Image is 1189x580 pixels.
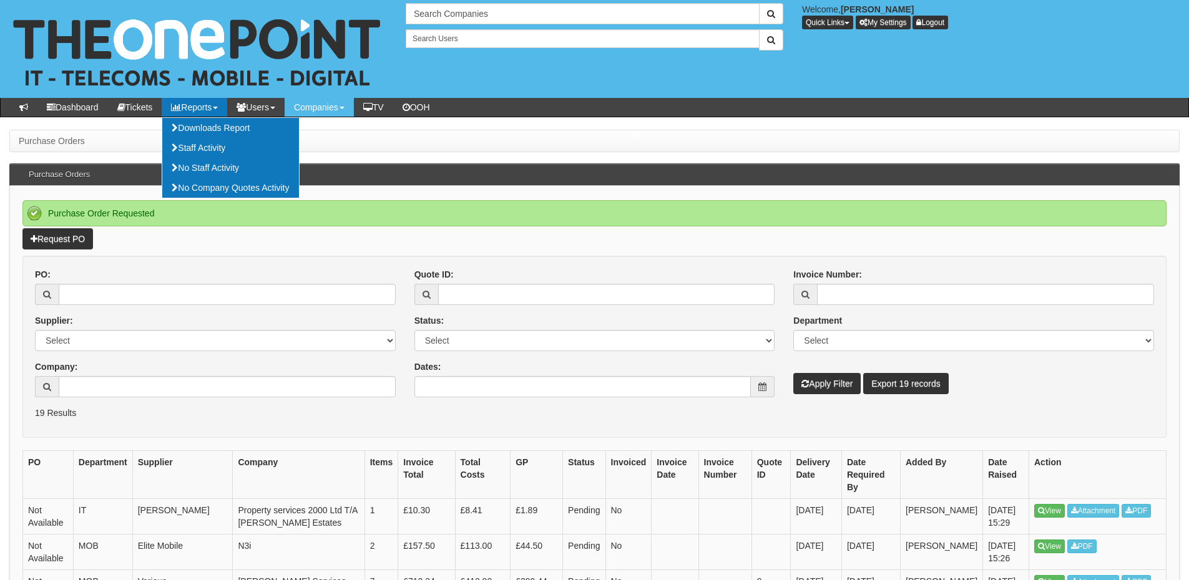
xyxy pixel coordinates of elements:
[791,534,842,569] td: [DATE]
[791,450,842,498] th: Delivery Date
[23,534,74,569] td: Not Available
[802,16,853,29] button: Quick Links
[863,373,949,394] a: Export 19 records
[605,534,652,569] td: No
[1029,450,1167,498] th: Action
[793,268,862,281] label: Invoice Number:
[35,268,51,281] label: PO:
[1034,539,1065,553] a: View
[563,498,605,534] td: Pending
[1067,504,1120,518] a: Attachment
[983,534,1029,569] td: [DATE] 15:26
[414,314,444,327] label: Status:
[37,98,108,117] a: Dashboard
[455,498,511,534] td: £8.41
[365,498,398,534] td: 1
[983,498,1029,534] td: [DATE] 15:29
[162,178,298,198] a: No Company Quotes Activity
[793,373,861,394] button: Apply Filter
[605,450,652,498] th: Invoiced
[132,534,233,569] td: Elite Mobile
[22,228,93,249] a: Request PO
[406,29,760,48] input: Search Users
[793,314,842,327] label: Department
[162,118,298,138] a: Downloads Report
[393,98,439,117] a: OOH
[19,135,85,147] li: Purchase Orders
[1122,504,1151,518] a: PDF
[983,450,1029,498] th: Date Raised
[73,534,132,569] td: MOB
[793,3,1189,29] div: Welcome,
[35,314,73,327] label: Supplier:
[841,498,900,534] td: [DATE]
[162,138,298,158] a: Staff Activity
[1034,504,1065,518] a: View
[856,16,911,29] a: My Settings
[162,98,227,117] a: Reports
[563,534,605,569] td: Pending
[365,450,398,498] th: Items
[132,498,233,534] td: [PERSON_NAME]
[22,164,96,185] h3: Purchase Orders
[73,450,132,498] th: Department
[23,450,74,498] th: PO
[563,450,605,498] th: Status
[162,158,298,178] a: No Staff Activity
[751,450,791,498] th: Quote ID
[227,98,285,117] a: Users
[511,534,563,569] td: £44.50
[354,98,393,117] a: TV
[901,534,983,569] td: [PERSON_NAME]
[652,450,698,498] th: Invoice Date
[233,534,365,569] td: N3i
[414,360,441,373] label: Dates:
[23,498,74,534] td: Not Available
[365,534,398,569] td: 2
[414,268,454,281] label: Quote ID:
[901,450,983,498] th: Added By
[132,450,233,498] th: Supplier
[73,498,132,534] td: IT
[841,4,914,14] b: [PERSON_NAME]
[233,498,365,534] td: Property services 2000 Ltd T/A [PERSON_NAME] Estates
[398,498,455,534] td: £10.30
[1067,539,1097,553] a: PDF
[913,16,948,29] a: Logout
[35,407,1154,419] p: 19 Results
[455,534,511,569] td: £113.00
[901,498,983,534] td: [PERSON_NAME]
[35,360,77,373] label: Company:
[285,98,354,117] a: Companies
[841,534,900,569] td: [DATE]
[22,200,1167,226] div: Purchase Order Requested
[791,498,842,534] td: [DATE]
[605,498,652,534] td: No
[233,450,365,498] th: Company
[511,498,563,534] td: £1.89
[108,98,162,117] a: Tickets
[398,534,455,569] td: £157.50
[511,450,563,498] th: GP
[698,450,751,498] th: Invoice Number
[398,450,455,498] th: Invoice Total
[406,3,760,24] input: Search Companies
[841,450,900,498] th: Date Required By
[455,450,511,498] th: Total Costs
